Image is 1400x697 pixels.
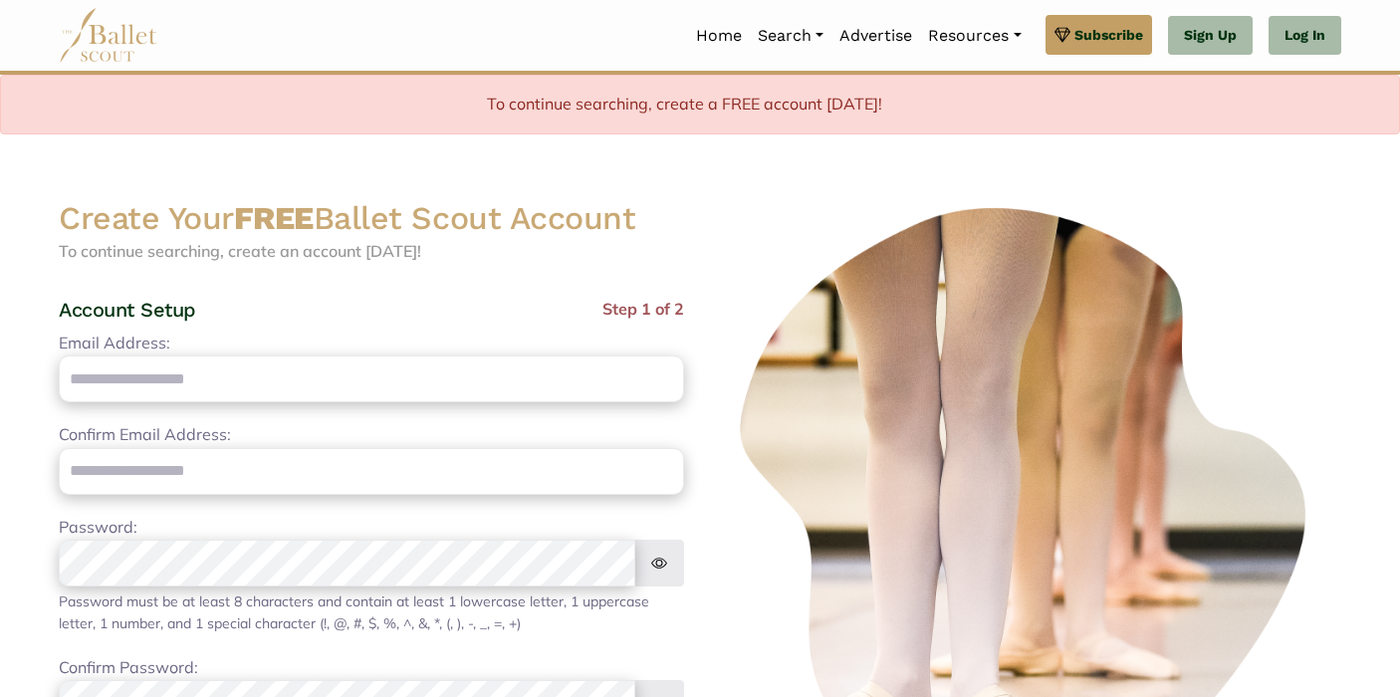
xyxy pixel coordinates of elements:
a: Subscribe [1046,15,1152,55]
label: Confirm Password: [59,655,198,681]
h2: Create Your Ballet Scout Account [59,198,684,240]
label: Email Address: [59,331,170,356]
label: Password: [59,515,137,541]
div: Password must be at least 8 characters and contain at least 1 lowercase letter, 1 uppercase lette... [59,590,684,635]
span: To continue searching, create an account [DATE]! [59,241,421,261]
strong: FREE [234,199,314,237]
span: Step 1 of 2 [602,297,684,331]
a: Sign Up [1168,16,1253,56]
a: Home [688,15,750,57]
img: gem.svg [1054,24,1070,46]
a: Search [750,15,831,57]
label: Confirm Email Address: [59,422,231,448]
a: Advertise [831,15,920,57]
a: Resources [920,15,1029,57]
a: Log In [1269,16,1341,56]
h4: Account Setup [59,297,196,323]
span: Subscribe [1074,24,1143,46]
